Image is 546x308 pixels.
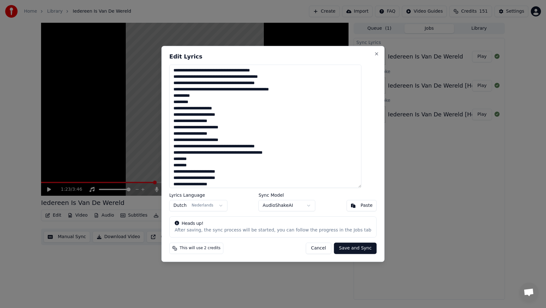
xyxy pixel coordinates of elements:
[258,193,315,197] label: Sync Model
[334,243,377,254] button: Save and Sync
[169,54,377,59] h2: Edit Lyrics
[361,202,373,209] div: Paste
[175,220,371,227] div: Heads up!
[346,200,377,211] button: Paste
[175,227,371,234] div: After saving, the sync process will be started, you can follow the progress in the Jobs tab
[180,246,221,251] span: This will use 2 credits
[169,193,227,197] label: Lyrics Language
[306,243,331,254] button: Cancel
